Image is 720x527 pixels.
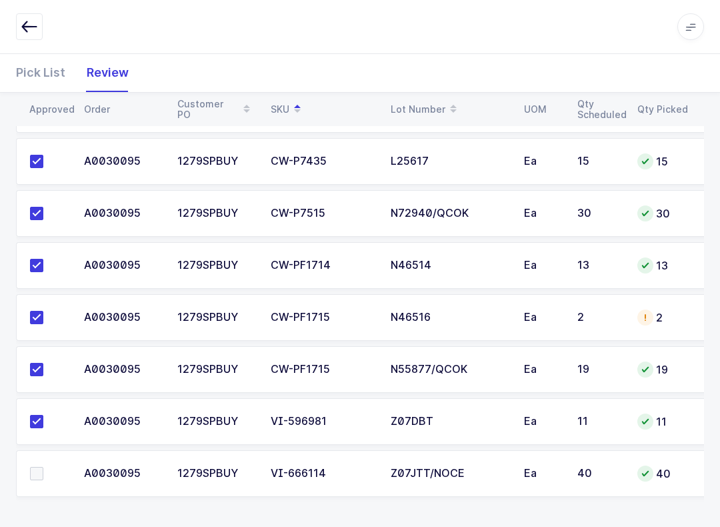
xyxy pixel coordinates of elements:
[524,364,561,376] div: Ea
[177,155,255,167] div: 1279SPBUY
[391,155,508,167] div: L25617
[84,468,161,480] div: A0030095
[637,257,688,274] div: 13
[577,416,621,428] div: 11
[177,259,255,272] div: 1279SPBUY
[524,416,561,428] div: Ea
[524,104,561,115] div: UOM
[391,468,508,480] div: Z07JTT/NOCE
[637,414,688,430] div: 11
[271,364,375,376] div: CW-PF1715
[637,153,688,169] div: 15
[271,312,375,324] div: CW-PF1715
[177,312,255,324] div: 1279SPBUY
[271,207,375,219] div: CW-P7515
[84,104,161,115] div: Order
[391,207,508,219] div: N72940/QCOK
[524,207,561,219] div: Ea
[177,468,255,480] div: 1279SPBUY
[391,364,508,376] div: N55877/QCOK
[524,155,561,167] div: Ea
[271,416,375,428] div: VI-596981
[271,259,375,272] div: CW-PF1714
[16,53,76,92] div: Pick List
[577,468,621,480] div: 40
[524,259,561,272] div: Ea
[29,104,68,115] div: Approved
[637,362,688,378] div: 19
[271,155,375,167] div: CW-P7435
[177,207,255,219] div: 1279SPBUY
[577,312,621,324] div: 2
[84,312,161,324] div: A0030095
[524,468,561,480] div: Ea
[391,98,508,121] div: Lot Number
[177,364,255,376] div: 1279SPBUY
[391,259,508,272] div: N46514
[177,98,255,121] div: Customer PO
[177,416,255,428] div: 1279SPBUY
[577,155,621,167] div: 15
[577,207,621,219] div: 30
[84,364,161,376] div: A0030095
[84,259,161,272] div: A0030095
[391,416,508,428] div: Z07DBT
[577,259,621,272] div: 13
[524,312,561,324] div: Ea
[577,99,621,120] div: Qty Scheduled
[76,53,129,92] div: Review
[577,364,621,376] div: 19
[84,155,161,167] div: A0030095
[637,310,688,326] div: 2
[271,468,375,480] div: VI-666114
[637,466,688,482] div: 40
[84,207,161,219] div: A0030095
[637,104,688,115] div: Qty Picked
[271,98,375,121] div: SKU
[84,416,161,428] div: A0030095
[637,205,688,221] div: 30
[391,312,508,324] div: N46516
